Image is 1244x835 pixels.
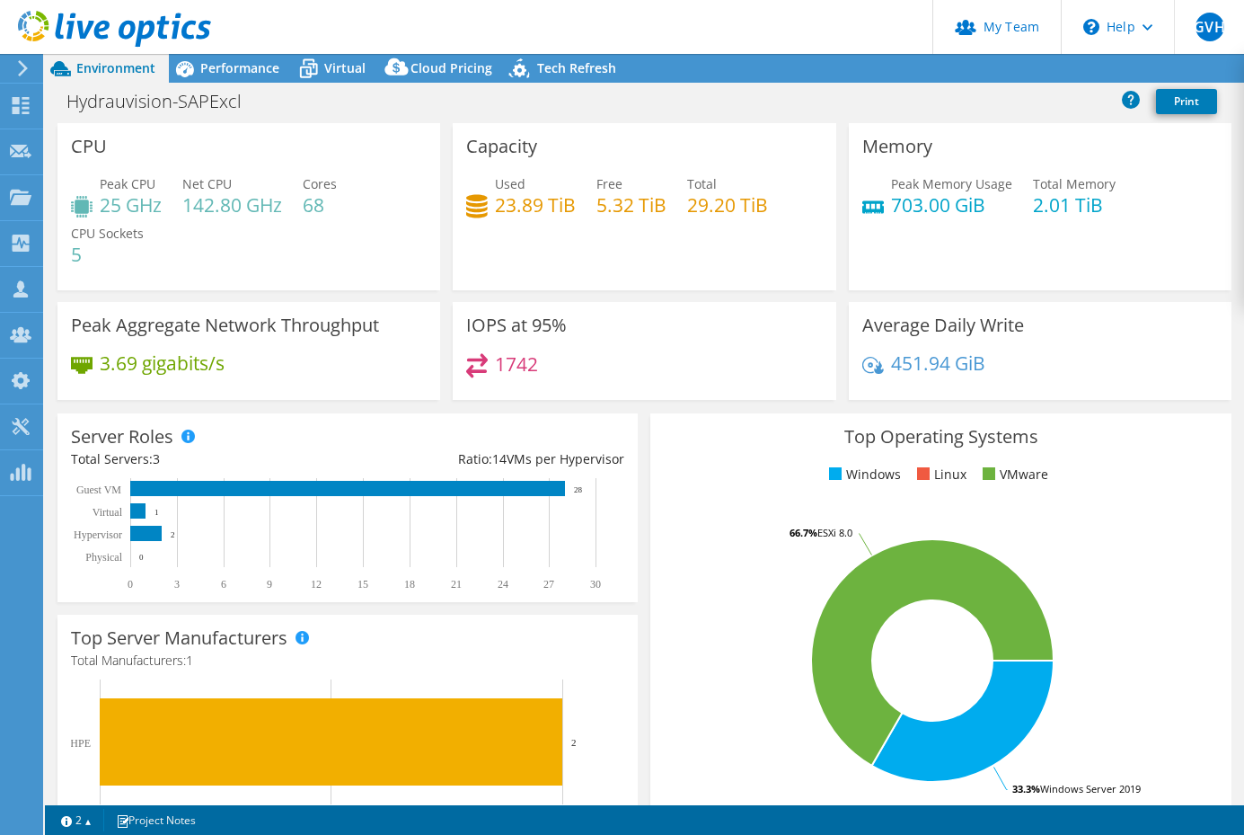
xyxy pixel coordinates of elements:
li: VMware [978,465,1048,484]
text: 6 [221,578,226,591]
h4: 29.20 TiB [687,195,768,215]
h3: Peak Aggregate Network Throughput [71,315,379,335]
span: GVH [1195,13,1224,41]
h4: 3.69 gigabits/s [100,353,225,373]
text: Physical [85,551,122,564]
div: Total Servers: [71,449,348,469]
span: Peak CPU [100,175,155,192]
h3: Top Server Manufacturers [71,628,287,648]
text: 2 [171,530,175,539]
text: 0 [128,578,133,591]
h4: 1742 [495,354,538,374]
span: Total Memory [1033,175,1116,192]
a: Project Notes [103,809,208,831]
h3: IOPS at 95% [466,315,567,335]
h4: 703.00 GiB [891,195,1012,215]
h4: 451.94 GiB [891,353,985,373]
h3: Server Roles [71,427,173,447]
span: Used [495,175,525,192]
text: Virtual [93,506,123,519]
a: Print [1156,89,1217,114]
h3: Capacity [466,137,537,156]
tspan: 66.7% [790,526,817,539]
text: Hypervisor [74,529,122,541]
span: Net CPU [182,175,232,192]
span: 1 [186,652,193,669]
text: 3 [174,578,180,591]
h4: 68 [303,195,337,215]
span: Environment [76,59,155,76]
tspan: 33.3% [1012,782,1040,795]
span: 3 [153,450,160,467]
text: 24 [498,578,508,591]
svg: \n [1083,19,1099,35]
tspan: ESXi 8.0 [817,526,852,539]
span: Tech Refresh [537,59,616,76]
text: 9 [267,578,272,591]
span: Peak Memory Usage [891,175,1012,192]
h4: Total Manufacturers: [71,651,624,671]
h4: 23.89 TiB [495,195,576,215]
span: Cloud Pricing [410,59,492,76]
text: 1 [154,508,159,517]
span: Performance [200,59,279,76]
text: 28 [574,485,583,494]
h4: 5.32 TiB [596,195,666,215]
h3: Memory [862,137,932,156]
text: 27 [543,578,554,591]
span: Cores [303,175,337,192]
text: 0 [139,553,144,562]
span: 14 [492,450,507,467]
text: 15 [357,578,368,591]
h3: Average Daily Write [862,315,1024,335]
span: Total [687,175,717,192]
li: Linux [913,465,966,484]
text: 18 [404,578,415,591]
span: CPU Sockets [71,225,144,242]
text: 2 [571,737,577,748]
div: Ratio: VMs per Hypervisor [348,449,624,469]
span: Virtual [324,59,366,76]
h3: Top Operating Systems [664,427,1217,447]
h4: 2.01 TiB [1033,195,1116,215]
text: Guest VM [76,484,121,496]
h4: 5 [71,244,144,264]
text: HPE [70,737,91,750]
a: 2 [49,809,104,831]
text: 21 [451,578,462,591]
h1: Hydrauvision-SAPExcl [58,92,269,111]
li: Windows [825,465,901,484]
h4: 142.80 GHz [182,195,282,215]
h4: 25 GHz [100,195,162,215]
tspan: Windows Server 2019 [1040,782,1141,795]
text: 12 [311,578,322,591]
span: Free [596,175,622,192]
h3: CPU [71,137,107,156]
text: 30 [590,578,601,591]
